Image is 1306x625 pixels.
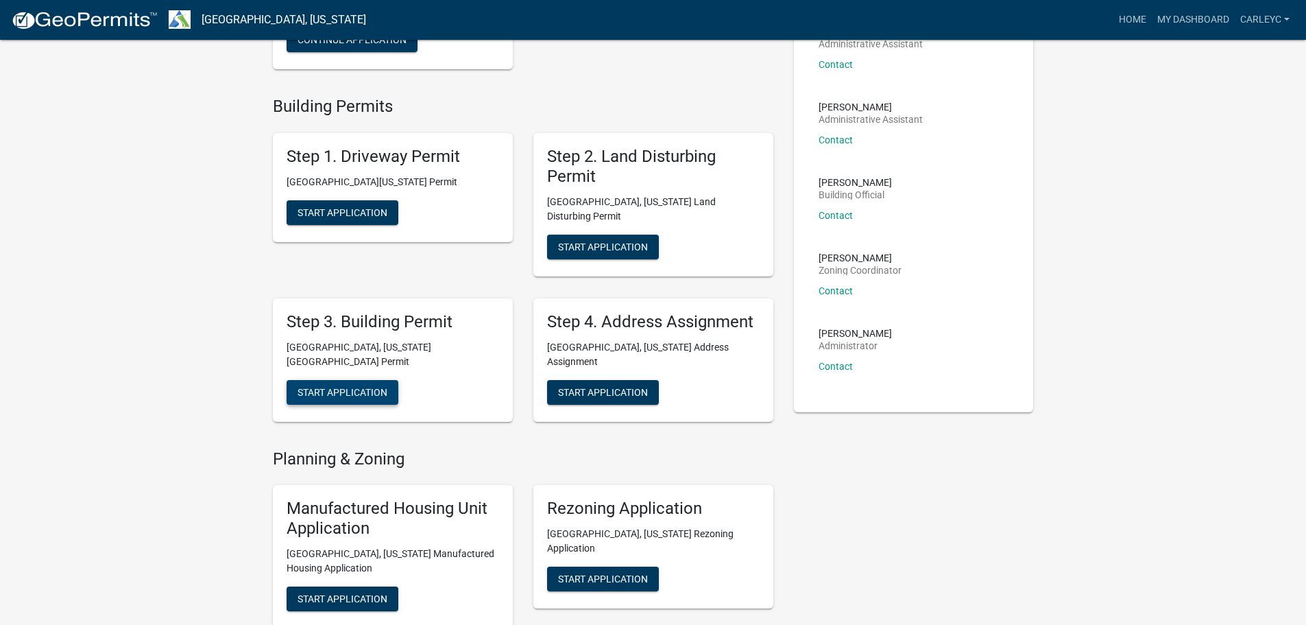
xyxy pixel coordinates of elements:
[287,547,499,576] p: [GEOGRAPHIC_DATA], [US_STATE] Manufactured Housing Application
[298,207,387,218] span: Start Application
[547,499,760,519] h5: Rezoning Application
[1113,7,1152,33] a: Home
[547,312,760,332] h5: Step 4. Address Assignment
[287,312,499,332] h5: Step 3. Building Permit
[819,253,902,263] p: [PERSON_NAME]
[547,195,760,224] p: [GEOGRAPHIC_DATA], [US_STATE] Land Disturbing Permit
[287,147,499,167] h5: Step 1. Driveway Permit
[298,593,387,604] span: Start Application
[547,235,659,259] button: Start Application
[547,340,760,369] p: [GEOGRAPHIC_DATA], [US_STATE] Address Assignment
[298,386,387,397] span: Start Application
[273,449,773,469] h4: Planning & Zoning
[819,59,853,70] a: Contact
[287,175,499,189] p: [GEOGRAPHIC_DATA][US_STATE] Permit
[819,341,892,351] p: Administrator
[1235,7,1295,33] a: carleyC
[819,266,902,275] p: Zoning Coordinator
[819,190,892,200] p: Building Official
[819,329,892,338] p: [PERSON_NAME]
[287,587,398,611] button: Start Application
[558,386,648,397] span: Start Application
[819,285,853,296] a: Contact
[547,147,760,187] h5: Step 2. Land Disturbing Permit
[819,361,853,372] a: Contact
[202,8,366,32] a: [GEOGRAPHIC_DATA], [US_STATE]
[1152,7,1235,33] a: My Dashboard
[819,134,853,145] a: Contact
[287,200,398,225] button: Start Application
[547,567,659,591] button: Start Application
[558,241,648,252] span: Start Application
[169,10,191,29] img: Troup County, Georgia
[287,380,398,405] button: Start Application
[547,527,760,556] p: [GEOGRAPHIC_DATA], [US_STATE] Rezoning Application
[287,27,418,52] button: Continue Application
[819,178,892,187] p: [PERSON_NAME]
[819,102,923,112] p: [PERSON_NAME]
[547,380,659,405] button: Start Application
[819,115,923,124] p: Administrative Assistant
[287,499,499,539] h5: Manufactured Housing Unit Application
[819,210,853,221] a: Contact
[287,340,499,369] p: [GEOGRAPHIC_DATA], [US_STATE][GEOGRAPHIC_DATA] Permit
[819,39,923,49] p: Administrative Assistant
[558,574,648,585] span: Start Application
[273,97,773,117] h4: Building Permits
